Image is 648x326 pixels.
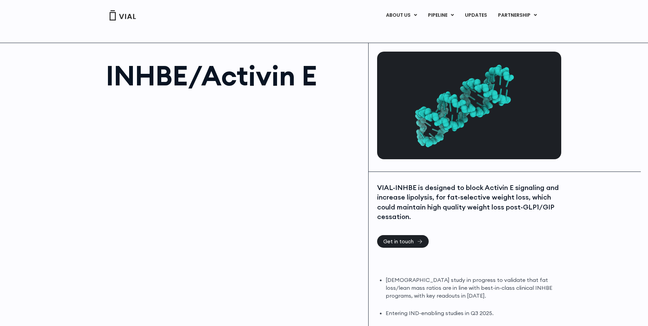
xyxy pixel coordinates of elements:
[493,10,542,21] a: PARTNERSHIPMenu Toggle
[423,10,459,21] a: PIPELINEMenu Toggle
[381,10,422,21] a: ABOUT USMenu Toggle
[377,183,560,222] div: VIAL-INHBE is designed to block Activin E signaling and increase lipolysis, for fat-selective wei...
[383,239,414,244] span: Get in touch
[377,235,429,248] a: Get in touch
[459,10,492,21] a: UPDATES
[109,10,136,21] img: Vial Logo
[386,309,560,317] li: Entering IND-enabling studies in Q3 2025.
[386,276,560,300] li: [DEMOGRAPHIC_DATA] study in progress to validate that fat loss/lean mass ratios are in line with ...
[106,62,362,89] h1: INHBE/Activin E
